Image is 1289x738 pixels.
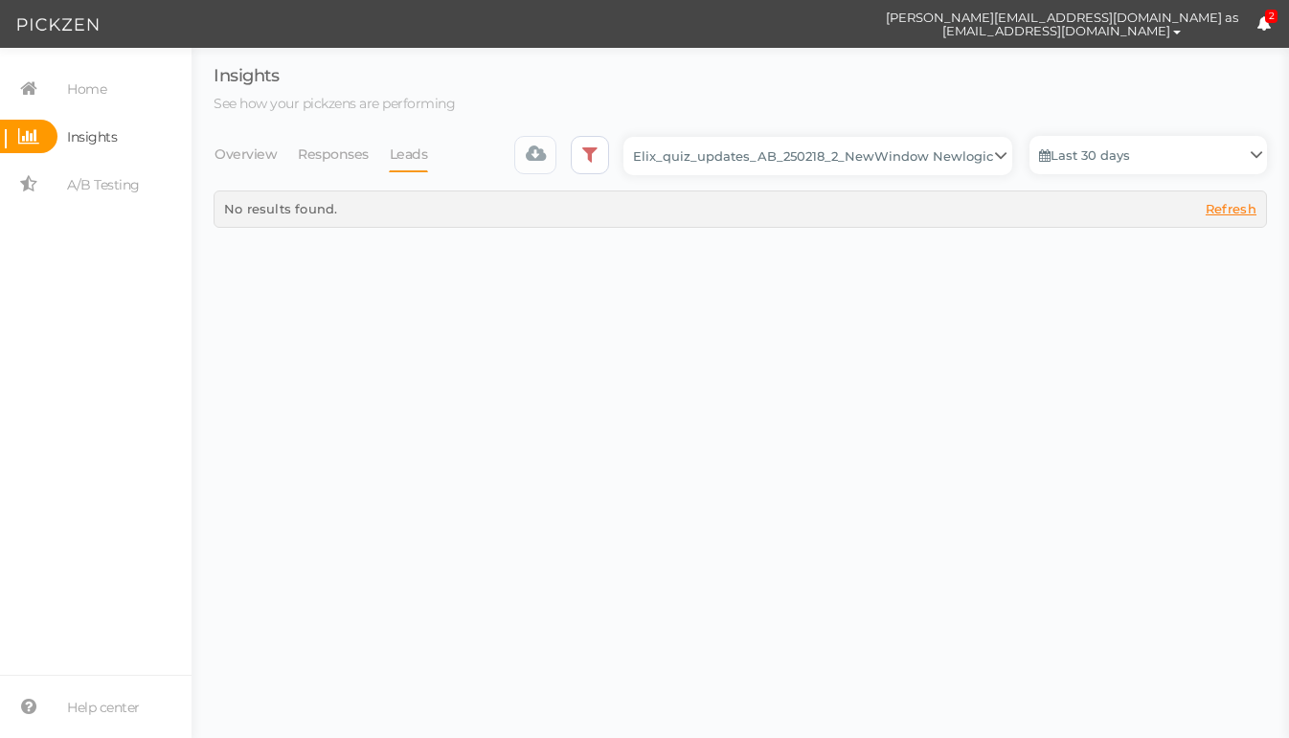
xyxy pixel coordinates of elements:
a: Overview [214,136,278,172]
span: Home [67,74,106,104]
span: [EMAIL_ADDRESS][DOMAIN_NAME] [942,23,1170,38]
img: cd8312e7a6b0c0157f3589280924bf3e [834,8,868,41]
li: Responses [297,136,389,172]
span: A/B Testing [67,169,140,200]
a: Responses [297,136,370,172]
li: Overview [214,136,297,172]
span: 2 [1265,10,1278,24]
span: See how your pickzens are performing [214,95,455,112]
img: Pickzen logo [17,13,99,36]
span: [PERSON_NAME][EMAIL_ADDRESS][DOMAIN_NAME] as [886,11,1238,24]
a: Leads [389,136,429,172]
span: Refresh [1206,201,1256,216]
span: No results found. [224,201,337,216]
span: Insights [67,122,117,152]
li: Leads [389,136,448,172]
span: Insights [214,65,279,86]
span: Help center [67,692,140,723]
a: Last 30 days [1029,136,1267,174]
button: [PERSON_NAME][EMAIL_ADDRESS][DOMAIN_NAME] as [EMAIL_ADDRESS][DOMAIN_NAME] [868,1,1256,47]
